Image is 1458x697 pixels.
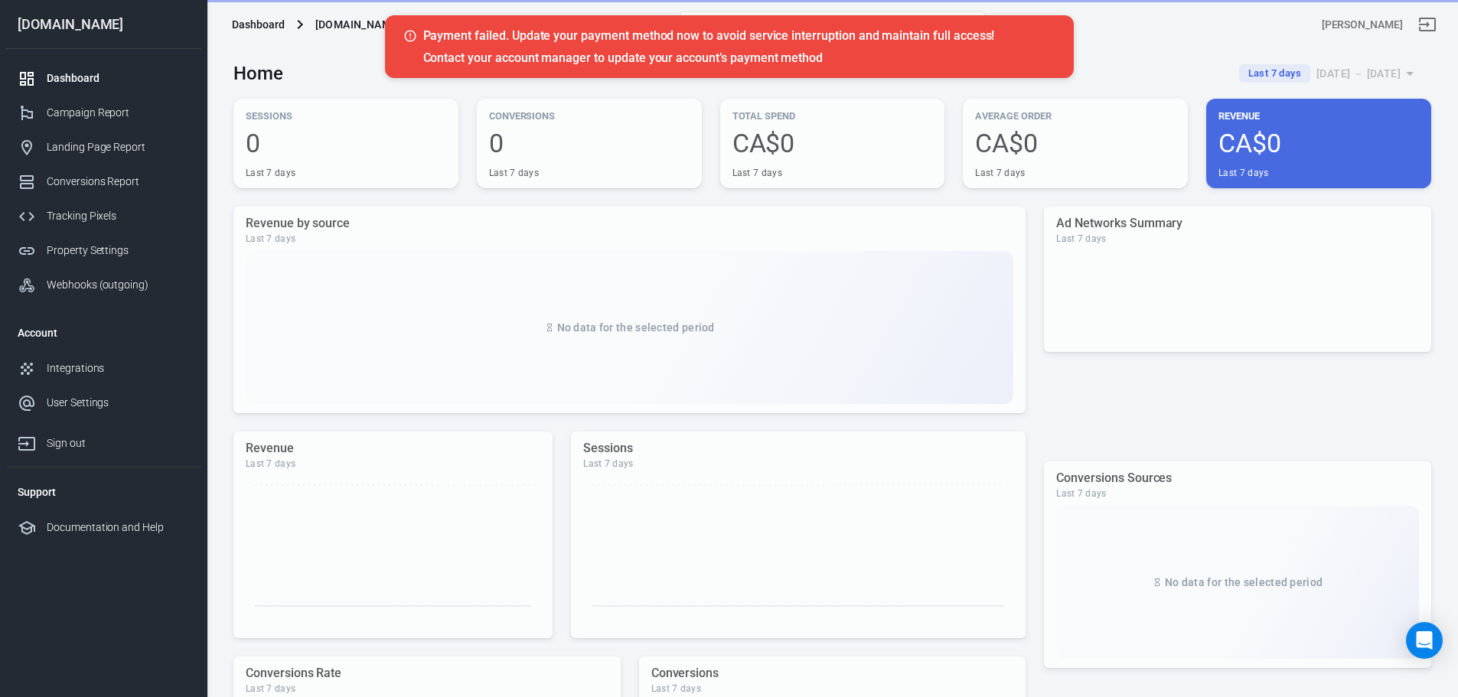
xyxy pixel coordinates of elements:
[232,17,285,32] div: Dashboard
[47,174,189,190] div: Conversions Report
[5,130,201,164] a: Landing Page Report
[5,314,201,351] li: Account
[309,11,419,39] button: [DOMAIN_NAME]
[47,243,189,259] div: Property Settings
[315,15,401,34] span: courtneychaal.com
[423,50,1055,66] p: Contact your account manager to update your account’s payment method
[5,474,201,510] li: Support
[5,268,201,302] a: Webhooks (outgoing)
[47,139,189,155] div: Landing Page Report
[5,351,201,386] a: Integrations
[680,11,986,37] button: Find anything...⌘ + K
[47,70,189,86] div: Dashboard
[5,233,201,268] a: Property Settings
[1409,6,1446,43] a: Sign out
[5,164,201,199] a: Conversions Report
[5,18,201,31] div: [DOMAIN_NAME]
[47,360,189,376] div: Integrations
[47,208,189,224] div: Tracking Pixels
[423,28,1055,44] p: Payment failed. Update your payment method now to avoid service interruption and maintain full ac...
[5,199,201,233] a: Tracking Pixels
[1406,622,1443,659] div: Open Intercom Messenger
[47,277,189,293] div: Webhooks (outgoing)
[5,96,201,130] a: Campaign Report
[5,61,201,96] a: Dashboard
[47,435,189,451] div: Sign out
[47,105,189,121] div: Campaign Report
[5,420,201,461] a: Sign out
[5,386,201,420] a: User Settings
[47,519,189,536] div: Documentation and Help
[47,395,189,411] div: User Settings
[233,63,283,84] h3: Home
[1322,17,1403,33] div: Account id: u2bf30gF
